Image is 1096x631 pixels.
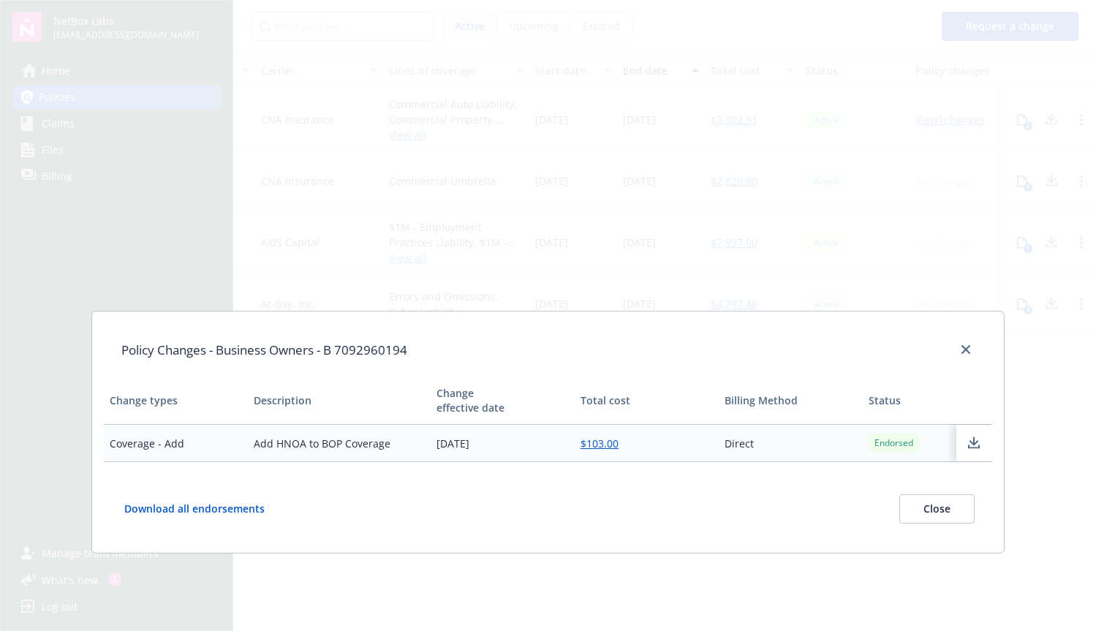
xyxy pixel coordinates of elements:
[874,437,913,450] span: Endorsed
[431,425,575,462] td: [DATE]
[104,425,248,462] td: Coverage - Add
[436,401,569,415] div: effective date
[121,341,407,360] h1: Policy Changes - Business Owners - B 7092960194
[863,377,956,425] th: Status
[104,377,248,425] th: Change types
[431,377,575,425] th: Change
[719,425,863,462] td: Direct
[575,377,719,425] th: Total cost
[248,425,431,462] td: Add HNOA to BOP Coverage
[581,437,619,450] a: $103.00
[719,377,863,425] th: Billing Method
[121,494,288,524] button: Download all endorsements
[248,377,431,425] th: Description
[957,341,975,358] a: close
[899,494,975,524] button: Close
